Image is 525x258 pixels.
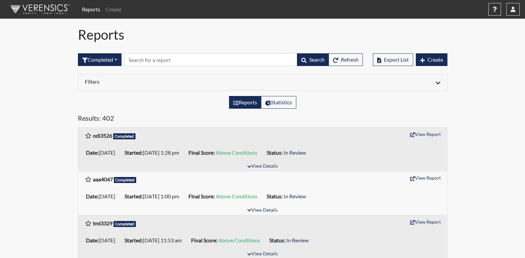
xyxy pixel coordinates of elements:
b: Status: [267,149,283,156]
input: Search by Registration ID, Interview Number, or Investigation Name. [124,53,297,66]
b: Status: [269,237,285,243]
div: Click to expand/collapse filters [80,78,445,86]
b: Final Score: [188,149,215,156]
label: View statistics about completed interviews [261,96,296,109]
button: Refresh [329,53,363,66]
span: Above Conditions [216,193,257,199]
a: Create [103,3,124,16]
h6: Filters [85,78,258,85]
li: [DATE] [83,235,122,246]
span: Completed [114,221,136,227]
b: tml3329 [93,220,113,226]
button: View Report [407,129,444,139]
b: Started: [125,193,143,199]
span: In Review [284,193,306,199]
div: Filter by interview status [78,53,122,66]
span: Completed [114,177,136,183]
b: Status: [267,193,283,199]
b: Date: [86,237,99,243]
span: Search [309,56,325,63]
button: Search [297,53,329,66]
span: Export List [384,56,409,63]
button: View Details [244,206,281,215]
b: Started: [125,149,143,156]
button: Completed [78,53,122,66]
button: View Details [244,162,281,171]
button: Create [416,53,447,66]
span: Create [427,56,443,63]
b: Final Score: [191,237,217,243]
button: View Report [407,173,444,183]
h1: Reports [78,27,447,43]
b: Date: [86,193,99,199]
span: Above Conditions [218,237,260,243]
li: [DATE] 11:53 am [122,235,188,246]
li: [DATE] [83,147,122,158]
h5: Results: 402 [78,114,447,125]
label: View the list of reports [229,96,261,109]
b: odl3526 [93,132,112,139]
a: Reports [79,3,103,16]
b: aaa4047 [93,176,113,182]
li: [DATE] [83,191,122,202]
b: Started: [125,237,143,243]
span: Above Conditions [216,149,257,156]
span: Completed [113,133,136,139]
span: Refresh [341,56,359,63]
button: Export List [373,53,413,66]
li: [DATE] 1:00 pm [122,191,186,202]
li: [DATE] 1:28 pm [122,147,186,158]
span: In Review [284,149,306,156]
button: View Report [407,217,444,227]
b: Date: [86,149,99,156]
b: Final Score: [188,193,215,199]
span: In Review [286,237,309,243]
